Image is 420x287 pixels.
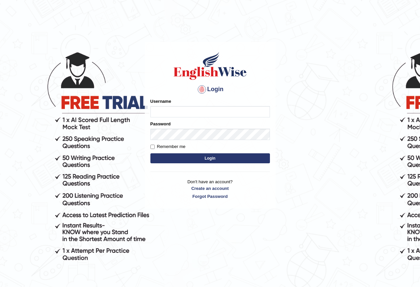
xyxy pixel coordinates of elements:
[150,185,270,192] a: Create an account
[150,143,186,150] label: Remember me
[150,193,270,200] a: Forgot Password
[150,145,155,149] input: Remember me
[150,98,171,104] label: Username
[150,153,270,163] button: Login
[150,179,270,199] p: Don't have an account?
[172,51,248,81] img: Logo of English Wise sign in for intelligent practice with AI
[150,84,270,95] h4: Login
[150,121,171,127] label: Password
